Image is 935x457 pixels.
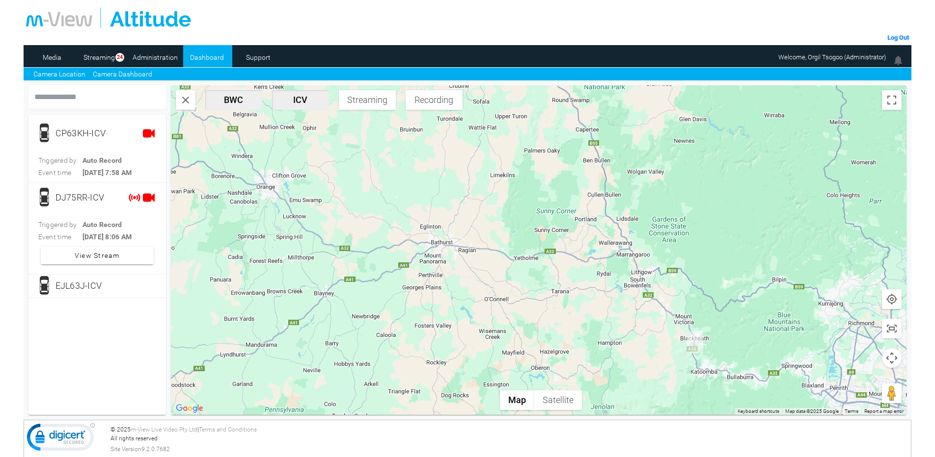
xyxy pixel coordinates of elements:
button: Show street map [500,390,534,410]
button: View Stream [41,247,154,264]
b: Auto Record [82,221,122,228]
button: Show user location [882,289,902,309]
span: BWC [209,95,258,105]
a: Terms and Conditions [199,426,257,433]
span: Map data ©2025 Google [785,408,839,414]
img: svg+xml,%3Csvg%20xmlns%3D%22http%3A%2F%2Fwww.w3.org%2F2000%2Fsvg%22%20height%3D%2224%22%20viewBox... [886,323,898,334]
button: BWC [205,90,262,110]
a: Log Out [887,34,909,41]
button: ICV [272,90,329,110]
a: Administration [132,50,179,65]
span: 24 [115,53,124,62]
a: Media [28,50,76,65]
b: [DATE] 8:06 AM [82,233,132,241]
span: Recording [410,95,459,105]
span: Welcome, Orgil Tsogoo (Administrator) [778,53,886,61]
img: Google [173,402,206,415]
div: EJL63J-ICV [55,276,110,296]
img: svg+xml,%3Csvg%20xmlns%3D%22http%3A%2F%2Fwww.w3.org%2F2000%2Fsvg%22%20height%3D%2224%22%20viewBox... [886,293,898,305]
img: bell24.png [892,54,904,66]
span: ICV [276,95,325,105]
span: Event time [38,168,82,178]
button: Search [176,90,195,110]
span: 9.2.0.7682 [141,445,170,454]
button: Recording [406,90,463,110]
span: Event time [38,232,82,242]
div: DJ75RR-ICV [687,331,703,353]
a: m-View Live Video Pty Ltd [131,426,197,433]
div: CP63KH-ICV [177,100,198,112]
div: © 2025 | All rights reserved [110,425,909,454]
div: DJ75RR-ICV [55,188,110,207]
img: DigiCert Secured Site Seal [27,423,95,456]
div: Site Version [110,445,909,454]
div: Auto Record [38,220,156,229]
button: Show all cameras [882,319,902,338]
span: Triggered by [38,220,82,229]
div: EJL63J-ICV [884,384,894,404]
a: Support [235,50,282,65]
button: Streaming [339,90,396,110]
span: Triggered by [38,155,82,165]
a: Camera Dashboard [93,69,152,79]
button: Map camera controls [882,348,902,368]
a: Report a map error [864,408,904,414]
div: Auto Record [38,155,156,165]
b: [DATE] 7:58 AM [82,169,132,177]
button: Keyboard shortcuts [738,408,779,415]
b: Auto Record [82,156,122,164]
button: Toggle fullscreen view [882,90,902,110]
span: Streaming [343,95,392,105]
a: Camera Location [33,69,85,79]
a: Open this area in Google Maps (opens a new window) [173,402,206,415]
div: CP63KH-ICV [55,124,110,143]
a: Dashboard [183,50,231,65]
a: Streaming [80,50,119,65]
span: View Stream [75,247,120,264]
button: Show satellite imagery [534,390,582,410]
img: svg+xml,%3Csvg%20xmlns%3D%22http%3A%2F%2Fwww.w3.org%2F2000%2Fsvg%22%20height%3D%2224%22%20viewBox... [180,94,192,106]
button: Drag Pegman onto the map to open Street View [882,383,902,403]
a: Terms (opens in new tab) [845,408,858,414]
